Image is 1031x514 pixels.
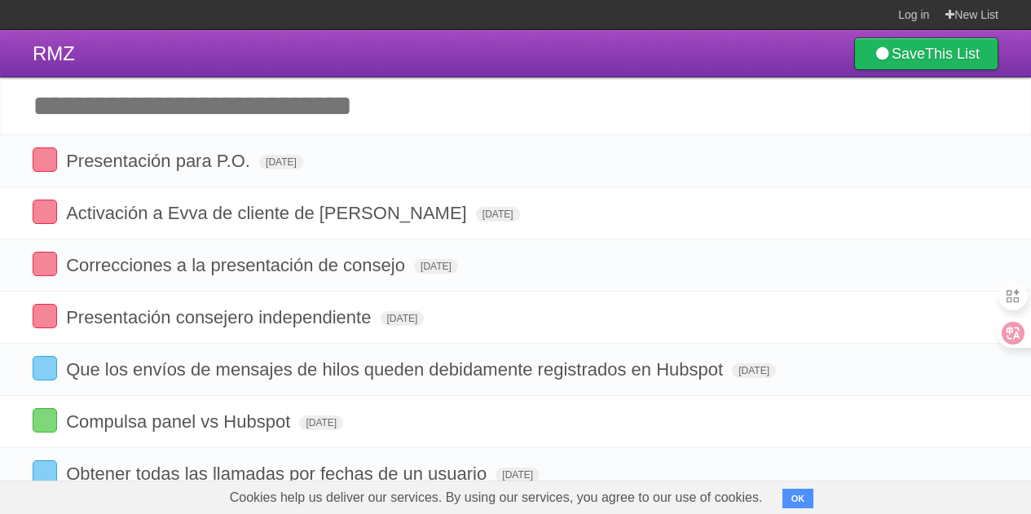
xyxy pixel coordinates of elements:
[66,359,727,380] span: Que los envíos de mensajes de hilos queden debidamente registrados en Hubspot
[66,203,471,223] span: Activación a Evva de cliente de [PERSON_NAME]
[66,463,491,484] span: Obtener todas las llamadas por fechas de un usuario
[33,42,75,64] span: RMZ
[414,259,458,274] span: [DATE]
[66,255,409,275] span: Correcciones a la presentación de consejo
[33,252,57,276] label: Done
[854,37,998,70] a: SaveThis List
[496,468,540,482] span: [DATE]
[476,207,520,222] span: [DATE]
[33,460,57,485] label: Done
[732,363,776,378] span: [DATE]
[259,155,303,169] span: [DATE]
[33,356,57,380] label: Done
[299,415,343,430] span: [DATE]
[33,147,57,172] label: Done
[33,408,57,433] label: Done
[33,304,57,328] label: Done
[66,307,375,327] span: Presentación consejero independiente
[214,481,779,514] span: Cookies help us deliver our services. By using our services, you agree to our use of cookies.
[66,151,254,171] span: Presentación para P.O.
[33,200,57,224] label: Done
[925,46,980,62] b: This List
[381,311,425,326] span: [DATE]
[66,411,294,432] span: Compulsa panel vs Hubspot
[782,489,814,508] button: OK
